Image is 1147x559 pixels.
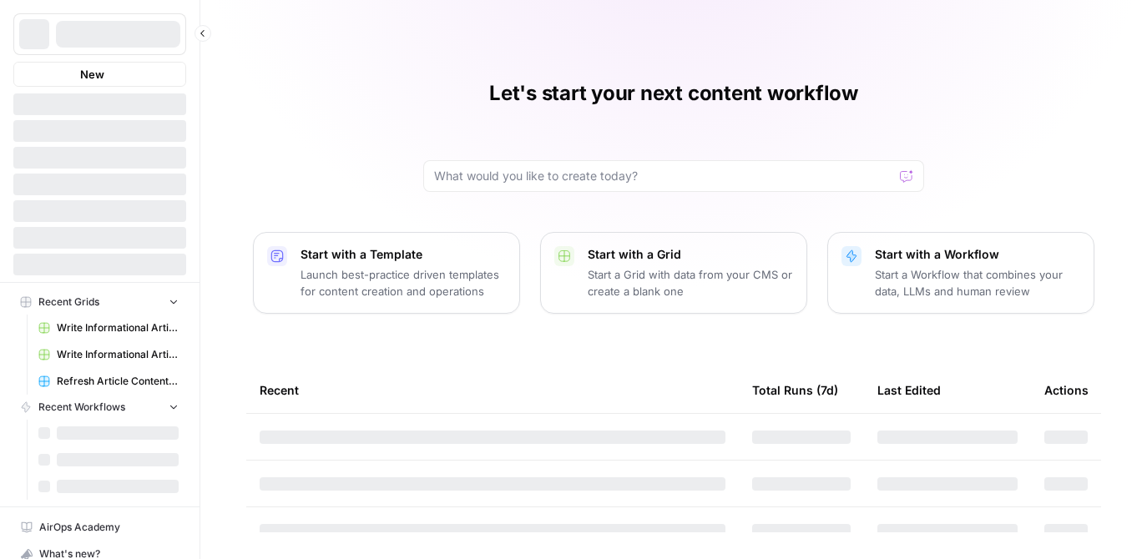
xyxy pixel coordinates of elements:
[827,232,1094,314] button: Start with a WorkflowStart a Workflow that combines your data, LLMs and human review
[13,514,186,541] a: AirOps Academy
[38,400,125,415] span: Recent Workflows
[875,246,1080,263] p: Start with a Workflow
[875,266,1080,300] p: Start a Workflow that combines your data, LLMs and human review
[38,295,99,310] span: Recent Grids
[260,367,725,413] div: Recent
[588,246,793,263] p: Start with a Grid
[489,80,858,107] h1: Let's start your next content workflow
[57,347,179,362] span: Write Informational Article
[301,266,506,300] p: Launch best-practice driven templates for content creation and operations
[57,374,179,389] span: Refresh Article Content - ClickUp
[877,367,941,413] div: Last Edited
[80,66,104,83] span: New
[31,368,186,395] a: Refresh Article Content - ClickUp
[301,246,506,263] p: Start with a Template
[13,290,186,315] button: Recent Grids
[588,266,793,300] p: Start a Grid with data from your CMS or create a blank one
[434,168,893,184] input: What would you like to create today?
[31,341,186,368] a: Write Informational Article
[31,315,186,341] a: Write Informational Article
[39,520,179,535] span: AirOps Academy
[57,320,179,335] span: Write Informational Article
[1044,367,1089,413] div: Actions
[752,367,838,413] div: Total Runs (7d)
[13,395,186,420] button: Recent Workflows
[13,62,186,87] button: New
[540,232,807,314] button: Start with a GridStart a Grid with data from your CMS or create a blank one
[253,232,520,314] button: Start with a TemplateLaunch best-practice driven templates for content creation and operations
